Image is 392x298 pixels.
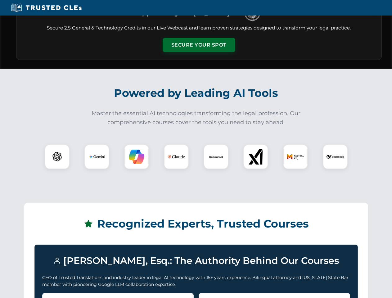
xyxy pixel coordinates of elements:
[327,148,344,165] img: DeepSeek Logo
[164,144,189,169] div: Claude
[48,148,66,166] img: ChatGPT Logo
[24,82,368,104] h2: Powered by Leading AI Tools
[42,274,350,288] p: CEO of Trusted Translations and industry leader in legal AI technology with 15+ years experience....
[88,109,305,127] p: Master the essential AI technologies transforming the legal profession. Our comprehensive courses...
[129,149,144,165] img: Copilot Logo
[243,144,268,169] div: xAI
[248,149,264,165] img: xAI Logo
[34,213,358,235] h2: Recognized Experts, Trusted Courses
[204,144,228,169] div: CoCounsel
[84,144,109,169] div: Gemini
[24,25,374,32] p: Secure 2.5 General & Technology Credits in our Live Webcast and learn proven strategies designed ...
[124,144,149,169] div: Copilot
[89,149,105,165] img: Gemini Logo
[163,38,235,52] button: Secure Your Spot
[9,3,83,12] img: Trusted CLEs
[45,144,70,169] div: ChatGPT
[208,149,224,165] img: CoCounsel Logo
[42,252,350,269] h3: [PERSON_NAME], Esq.: The Authority Behind Our Courses
[283,144,308,169] div: Mistral AI
[323,144,348,169] div: DeepSeek
[168,148,185,165] img: Claude Logo
[287,148,304,165] img: Mistral AI Logo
